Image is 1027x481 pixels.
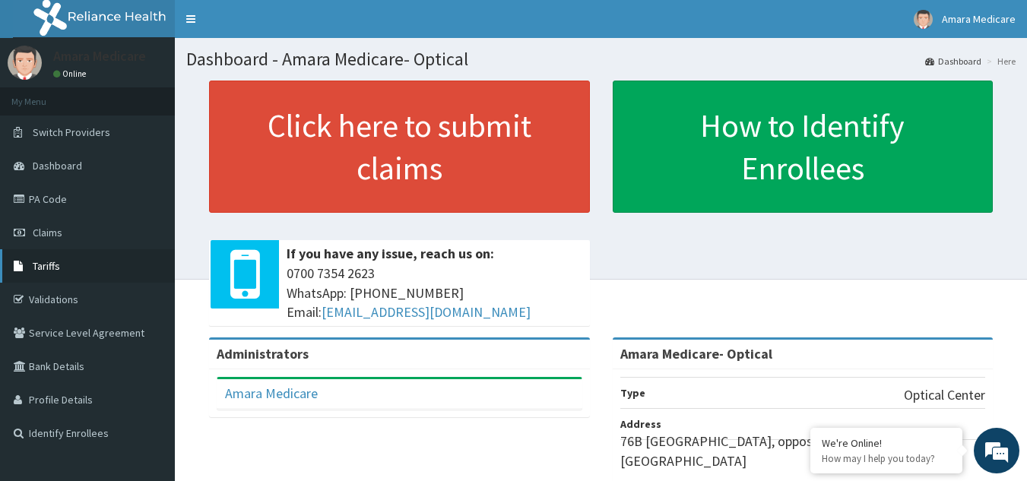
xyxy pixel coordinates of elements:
a: Online [53,68,90,79]
span: 0700 7354 2623 WhatsApp: [PHONE_NUMBER] Email: [287,264,582,322]
span: Dashboard [33,159,82,172]
b: If you have any issue, reach us on: [287,245,494,262]
img: User Image [914,10,933,29]
h1: Dashboard - Amara Medicare- Optical [186,49,1016,69]
a: Click here to submit claims [209,81,590,213]
a: Dashboard [925,55,981,68]
div: We're Online! [822,436,951,450]
p: How may I help you today? [822,452,951,465]
p: Optical Center [904,385,985,405]
a: Amara Medicare [225,384,318,402]
b: Administrators [217,345,309,362]
strong: Amara Medicare- Optical [620,345,772,362]
img: User Image [8,46,42,80]
p: 76B [GEOGRAPHIC_DATA], opposite VGC, [GEOGRAPHIC_DATA] [620,432,986,470]
b: Type [620,386,645,400]
b: Address [620,417,661,431]
span: Tariffs [33,259,60,273]
li: Here [983,55,1016,68]
span: Switch Providers [33,125,110,139]
a: [EMAIL_ADDRESS][DOMAIN_NAME] [322,303,531,321]
span: Amara Medicare [942,12,1016,26]
p: Amara Medicare [53,49,146,63]
a: How to Identify Enrollees [613,81,994,213]
span: Claims [33,226,62,239]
